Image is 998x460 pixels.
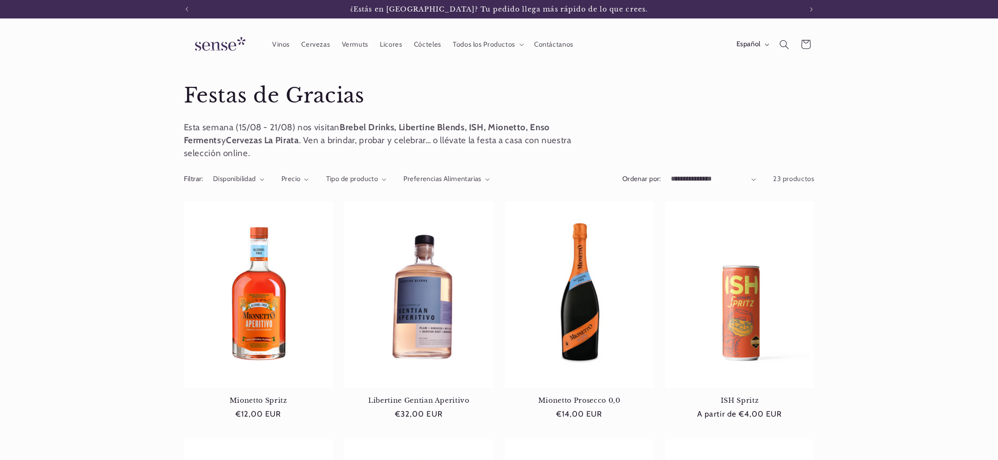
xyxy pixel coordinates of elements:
[773,175,815,183] span: 23 productos
[403,175,481,183] span: Preferencias Alimentarias
[447,34,528,54] summary: Todos los Productos
[350,5,648,13] span: ¿Estás en [GEOGRAPHIC_DATA]? Tu pedido llega más rápido de lo que crees.
[344,396,493,405] a: Libertine Gentian Aperitivo
[184,121,604,160] p: Esta semana (15/08 - 21/08) nos visitan y . Ven a brindar, probar y celebrar… o llévate la festa ...
[226,135,298,145] strong: Cervezas La Pirata
[184,396,333,405] a: Mionetto Spritz
[272,40,290,49] span: Vinos
[380,40,402,49] span: Licores
[730,35,773,54] button: Español
[336,34,374,54] a: Vermuts
[528,34,579,54] a: Contáctanos
[184,31,253,58] img: Sense
[453,40,515,49] span: Todos los Productos
[665,396,814,405] a: ISH Spritz
[326,174,387,184] summary: Tipo de producto (0 seleccionado)
[773,34,795,55] summary: Búsqueda
[213,175,256,183] span: Disponibilidad
[281,174,309,184] summary: Precio
[326,175,378,183] span: Tipo de producto
[342,40,368,49] span: Vermuts
[184,83,815,109] h1: Festas de Gracias
[213,174,264,184] summary: Disponibilidad (0 seleccionado)
[184,122,550,145] strong: Brebel Drinks, Libertine Blends, ISH, Mionetto, Enso Ferments
[266,34,295,54] a: Vinos
[180,28,257,61] a: Sense
[403,174,490,184] summary: Preferencias Alimentarias (0 seleccionado)
[374,34,408,54] a: Licores
[296,34,336,54] a: Cervezas
[736,39,761,49] span: Español
[301,40,330,49] span: Cervezas
[408,34,447,54] a: Cócteles
[414,40,441,49] span: Cócteles
[505,396,654,405] a: Mionetto Prosecco 0,0
[622,175,661,183] label: Ordenar por:
[184,174,203,184] h2: Filtrar:
[534,40,573,49] span: Contáctanos
[281,175,301,183] span: Precio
